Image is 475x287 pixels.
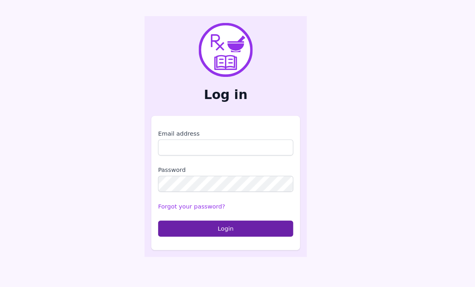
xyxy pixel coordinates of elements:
[173,137,302,145] label: Email address
[173,171,302,180] label: Password
[173,207,237,213] a: Forgot your password?
[167,97,308,111] h2: Log in
[173,224,302,239] button: Login
[212,35,263,87] img: PharmXellence Logo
